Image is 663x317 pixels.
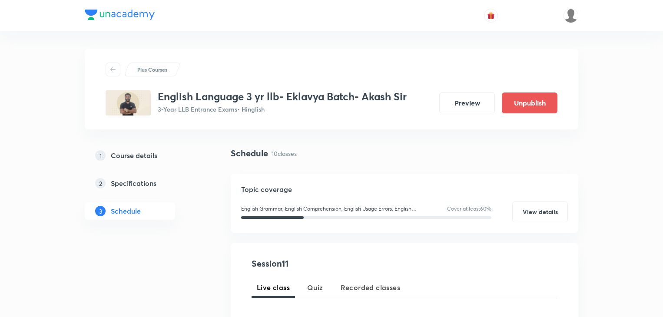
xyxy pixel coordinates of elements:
[85,175,203,192] a: 2Specifications
[106,90,151,116] img: 82261DBC-27B2-4E55-975A-65BDA22A2A6A_plus.png
[502,92,557,113] button: Unpublish
[95,150,106,161] p: 1
[95,178,106,188] p: 2
[512,201,568,222] button: View details
[241,205,423,213] p: English Grammar, English Comprehension, English Usage Errors, English Vocabulary
[158,90,407,103] h3: English Language 3 yr llb- Eklavya Batch- Akash Sir
[111,178,156,188] h5: Specifications
[231,147,268,160] h4: Schedule
[484,9,498,23] button: avatar
[158,105,407,114] p: 3-Year LLB Entrance Exams • Hinglish
[564,8,578,23] img: sejal
[137,66,167,73] p: Plus Courses
[272,149,297,158] p: 10 classes
[341,282,400,293] span: Recorded classes
[252,257,410,270] h4: Session 11
[85,10,155,22] a: Company Logo
[447,205,491,213] p: Cover at least 60 %
[257,282,290,293] span: Live class
[85,10,155,20] img: Company Logo
[487,12,495,20] img: avatar
[307,282,323,293] span: Quiz
[95,206,106,216] p: 3
[241,184,568,195] h5: Topic coverage
[85,147,203,164] a: 1Course details
[439,92,495,113] button: Preview
[111,150,157,161] h5: Course details
[111,206,141,216] h5: Schedule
